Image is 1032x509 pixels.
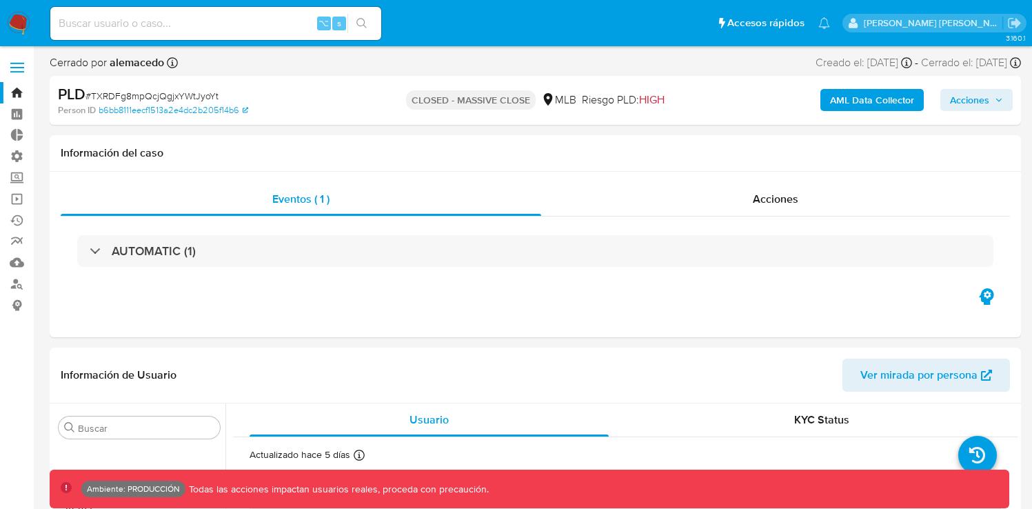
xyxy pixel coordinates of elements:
[318,17,329,30] span: ⌥
[87,486,180,492] p: Ambiente: PRODUCCIÓN
[639,92,665,108] span: HIGH
[406,90,536,110] p: CLOSED - MASSIVE CLOSE
[50,55,164,70] span: Cerrado por
[820,89,924,111] button: AML Data Collector
[99,104,248,117] a: b6bb8111eecf1513a2e4dc2b205f14b6
[58,83,85,105] b: PLD
[112,243,196,259] h3: AUTOMATIC (1)
[77,235,993,267] div: AUTOMATIC (1)
[61,368,176,382] h1: Información de Usuario
[541,92,576,108] div: MLB
[50,14,381,32] input: Buscar usuario o caso...
[337,17,341,30] span: s
[85,89,219,103] span: # TXRDFg8mpQcjQgjxYWtJyoYt
[250,448,350,461] p: Actualizado hace 5 días
[921,55,1021,70] div: Cerrado el: [DATE]
[753,191,798,207] span: Acciones
[64,422,75,433] button: Buscar
[727,16,805,30] span: Accesos rápidos
[107,54,164,70] b: alemacedo
[185,483,489,496] p: Todas las acciones impactan usuarios reales, proceda con precaución.
[940,89,1013,111] button: Acciones
[582,92,665,108] span: Riesgo PLD:
[53,457,225,490] button: Inversiones
[794,412,849,428] span: KYC Status
[409,412,449,428] span: Usuario
[272,191,330,207] span: Eventos ( 1 )
[78,422,214,435] input: Buscar
[842,359,1010,392] button: Ver mirada por persona
[58,104,96,117] b: Person ID
[347,14,376,33] button: search-icon
[860,359,978,392] span: Ver mirada por persona
[61,146,1010,160] h1: Información del caso
[816,55,912,70] div: Creado el: [DATE]
[1007,16,1022,30] a: Salir
[864,17,1003,30] p: elkin.mantilla@mercadolibre.com.co
[915,55,918,70] span: -
[950,89,989,111] span: Acciones
[830,89,914,111] b: AML Data Collector
[818,17,830,29] a: Notificaciones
